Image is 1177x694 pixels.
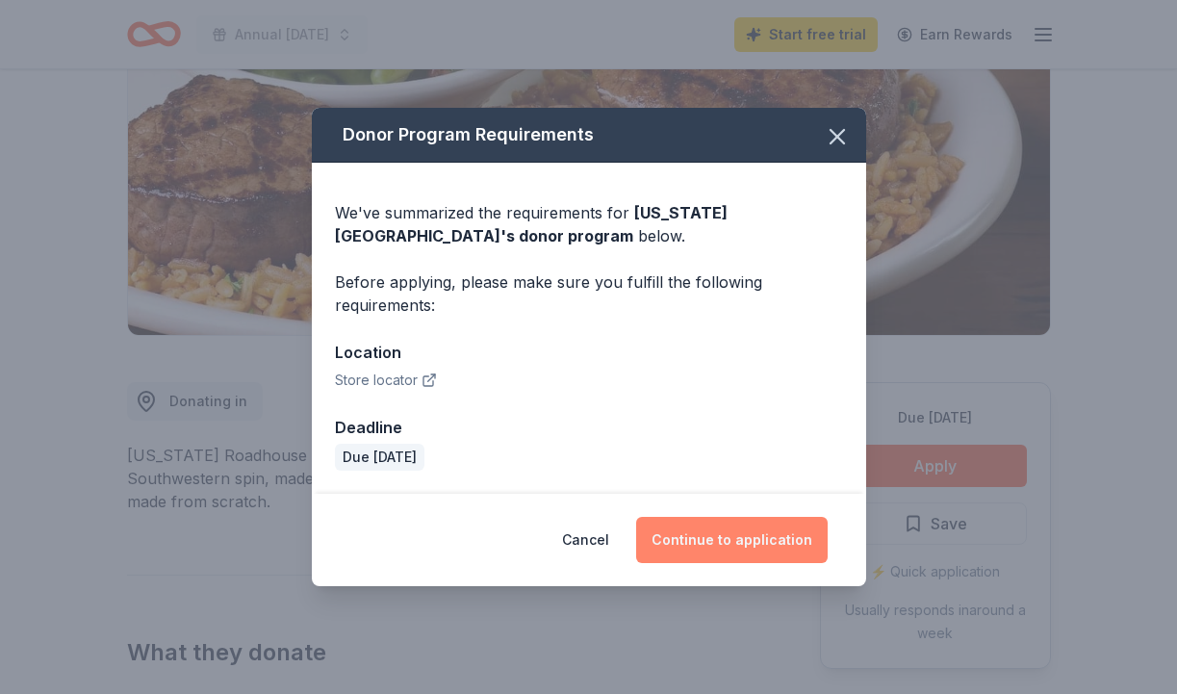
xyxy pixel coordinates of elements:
[335,340,843,365] div: Location
[335,444,424,471] div: Due [DATE]
[335,415,843,440] div: Deadline
[335,201,843,247] div: We've summarized the requirements for below.
[636,517,828,563] button: Continue to application
[335,369,437,392] button: Store locator
[562,517,609,563] button: Cancel
[335,270,843,317] div: Before applying, please make sure you fulfill the following requirements:
[312,108,866,163] div: Donor Program Requirements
